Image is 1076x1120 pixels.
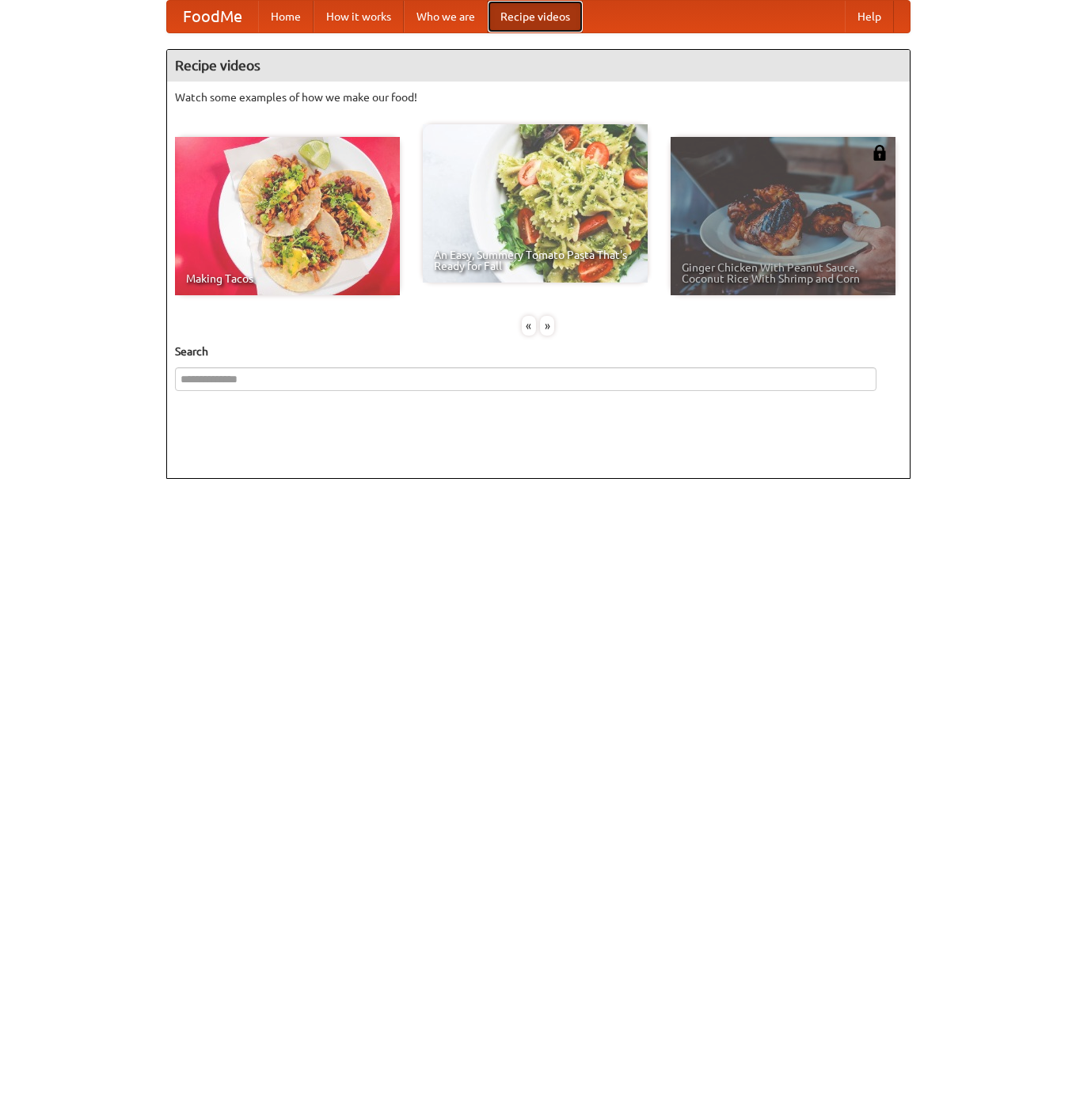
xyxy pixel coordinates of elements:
div: « [522,316,536,336]
a: Help [845,1,894,32]
a: How it works [314,1,404,32]
a: Who we are [404,1,488,32]
span: Making Tacos [186,273,389,284]
p: Watch some examples of how we make our food! [175,89,902,105]
a: FoodMe [167,1,258,32]
a: An Easy, Summery Tomato Pasta That's Ready for Fall [423,124,648,283]
span: An Easy, Summery Tomato Pasta That's Ready for Fall [434,249,637,271]
a: Making Tacos [175,137,400,295]
h5: Search [175,344,902,359]
a: Recipe videos [488,1,583,32]
a: Home [258,1,314,32]
div: » [540,316,554,336]
h4: Recipe videos [167,50,910,82]
img: 483408.png [872,145,888,161]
